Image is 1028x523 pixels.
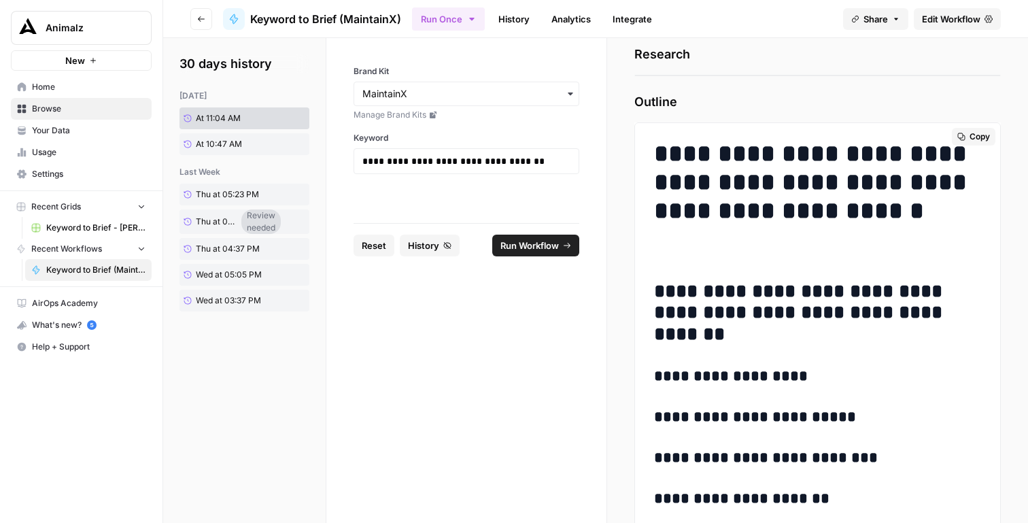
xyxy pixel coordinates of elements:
[179,238,281,260] a: Thu at 04:37 PM
[412,7,485,31] button: Run Once
[241,209,281,234] div: Review needed
[46,222,145,234] span: Keyword to Brief - [PERSON_NAME] Code Grid
[32,146,145,158] span: Usage
[87,320,97,330] a: 5
[31,201,81,213] span: Recent Grids
[11,292,152,314] a: AirOps Academy
[16,16,40,40] img: Animalz Logo
[400,235,460,256] button: History
[11,98,152,120] a: Browse
[970,131,990,143] span: Copy
[11,11,152,45] button: Workspace: Animalz
[11,336,152,358] button: Help + Support
[32,81,145,93] span: Home
[179,90,309,102] div: [DATE]
[492,235,579,256] button: Run Workflow
[354,132,579,144] label: Keyword
[11,76,152,98] a: Home
[11,50,152,71] button: New
[46,264,145,276] span: Keyword to Brief (MaintainX)
[32,168,145,180] span: Settings
[196,188,259,201] span: Thu at 05:23 PM
[196,138,242,150] span: At 10:47 AM
[32,124,145,137] span: Your Data
[25,217,152,239] a: Keyword to Brief - [PERSON_NAME] Code Grid
[354,235,394,256] button: Reset
[354,65,579,78] label: Brand Kit
[11,197,152,217] button: Recent Grids
[11,141,152,163] a: Usage
[914,8,1001,30] a: Edit Workflow
[922,12,980,26] span: Edit Workflow
[543,8,599,30] a: Analytics
[362,239,386,252] span: Reset
[952,128,995,146] button: Copy
[196,216,237,228] span: Thu at 05:21 PM
[354,109,579,121] a: Manage Brand Kits
[843,8,908,30] button: Share
[12,315,151,335] div: What's new?
[250,11,401,27] span: Keyword to Brief (MaintainX)
[65,54,85,67] span: New
[863,12,888,26] span: Share
[223,8,401,30] a: Keyword to Brief (MaintainX)
[25,259,152,281] a: Keyword to Brief (MaintainX)
[196,269,262,281] span: Wed at 05:05 PM
[11,239,152,259] button: Recent Workflows
[179,107,281,129] a: At 11:04 AM
[179,184,281,205] a: Thu at 05:23 PM
[604,8,660,30] a: Integrate
[179,54,309,73] h2: 30 days history
[32,103,145,115] span: Browse
[32,341,145,353] span: Help + Support
[179,290,281,311] a: Wed at 03:37 PM
[46,21,128,35] span: Animalz
[179,264,281,286] a: Wed at 05:05 PM
[90,322,93,328] text: 5
[634,92,1001,112] span: Outline
[179,212,241,232] a: Thu at 05:21 PM
[196,294,261,307] span: Wed at 03:37 PM
[408,239,439,252] span: History
[500,239,559,252] span: Run Workflow
[490,8,538,30] a: History
[362,87,570,101] input: MaintainX
[11,163,152,185] a: Settings
[32,297,145,309] span: AirOps Academy
[634,45,1001,64] span: Research
[179,133,281,155] a: At 10:47 AM
[11,120,152,141] a: Your Data
[196,243,260,255] span: Thu at 04:37 PM
[179,166,309,178] div: last week
[11,314,152,336] button: What's new? 5
[196,112,241,124] span: At 11:04 AM
[31,243,102,255] span: Recent Workflows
